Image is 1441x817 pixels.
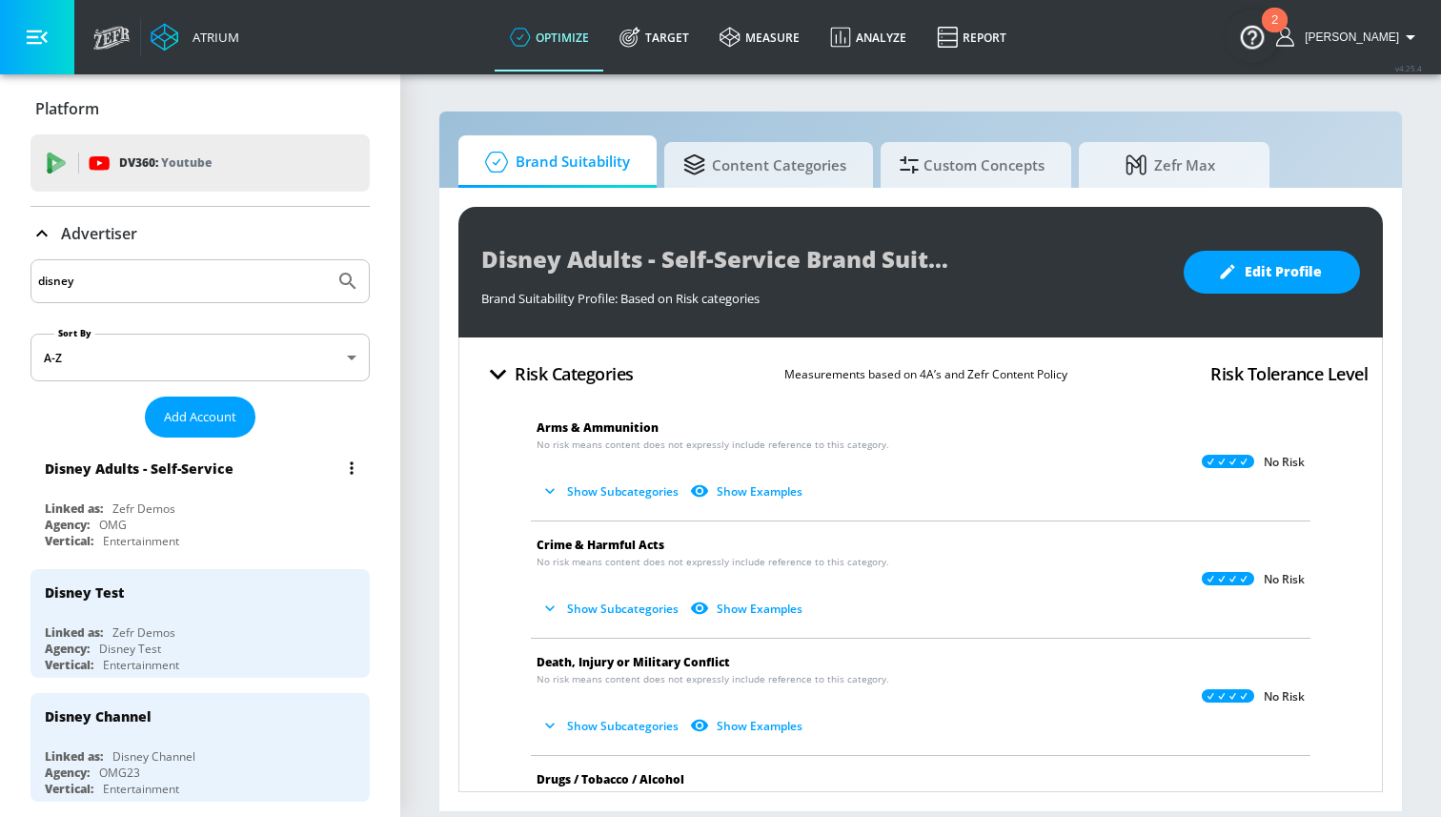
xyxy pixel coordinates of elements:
[477,139,630,185] span: Brand Suitability
[45,781,93,797] div: Vertical:
[99,765,140,781] div: OMG23
[45,624,103,641] div: Linked as:
[112,500,175,517] div: Zefr Demos
[61,223,137,244] p: Advertiser
[161,153,212,173] p: Youtube
[119,153,212,174] p: DV360:
[54,327,95,339] label: Sort By
[537,537,664,553] span: Crime & Harmful Acts
[145,397,255,438] button: Add Account
[1222,260,1322,284] span: Edit Profile
[103,657,179,673] div: Entertainment
[1264,689,1305,705] p: No Risk
[1297,31,1399,44] span: login as: victor.avalos@zefr.com
[99,641,161,657] div: Disney Test
[45,657,93,673] div: Vertical:
[1264,455,1305,470] p: No Risk
[922,3,1022,71] a: Report
[900,142,1045,188] span: Custom Concepts
[45,641,90,657] div: Agency:
[112,748,195,765] div: Disney Channel
[164,406,236,428] span: Add Account
[45,583,124,602] div: Disney Test
[1210,360,1368,387] h4: Risk Tolerance Level
[1276,26,1422,49] button: [PERSON_NAME]
[45,765,90,781] div: Agency:
[537,672,889,686] span: No risk means content does not expressly include reference to this category.
[45,748,103,765] div: Linked as:
[784,364,1067,384] p: Measurements based on 4A’s and Zefr Content Policy
[537,555,889,569] span: No risk means content does not expressly include reference to this category.
[45,517,90,533] div: Agency:
[1226,10,1279,63] button: Open Resource Center, 2 new notifications
[45,500,103,517] div: Linked as:
[1098,142,1243,188] span: Zefr Max
[30,693,370,802] div: Disney ChannelLinked as:Disney ChannelAgency:OMG23Vertical:Entertainment
[686,710,810,742] button: Show Examples
[327,260,369,302] button: Submit Search
[1264,572,1305,587] p: No Risk
[537,654,730,670] span: Death, Injury or Military Conflict
[30,445,370,554] div: Disney Adults - Self-ServiceLinked as:Zefr DemosAgency:OMGVertical:Entertainment
[686,593,810,624] button: Show Examples
[38,269,327,294] input: Search by name
[1271,20,1278,45] div: 2
[815,3,922,71] a: Analyze
[151,23,239,51] a: Atrium
[45,460,233,478] div: Disney Adults - Self-Service
[537,789,889,804] span: No risk means content does not expressly include reference to this category.
[30,207,370,260] div: Advertiser
[515,360,634,387] h4: Risk Categories
[686,476,810,507] button: Show Examples
[537,438,889,452] span: No risk means content does not expressly include reference to this category.
[35,98,99,119] p: Platform
[604,3,704,71] a: Target
[45,707,152,725] div: Disney Channel
[30,569,370,678] div: Disney TestLinked as:Zefr DemosAgency:Disney TestVertical:Entertainment
[481,280,1165,307] div: Brand Suitability Profile: Based on Risk categories
[537,476,686,507] button: Show Subcategories
[103,781,179,797] div: Entertainment
[99,517,127,533] div: OMG
[30,334,370,381] div: A-Z
[537,593,686,624] button: Show Subcategories
[1184,251,1360,294] button: Edit Profile
[537,419,659,436] span: Arms & Ammunition
[30,82,370,135] div: Platform
[185,29,239,46] div: Atrium
[112,624,175,641] div: Zefr Demos
[45,533,93,549] div: Vertical:
[30,134,370,192] div: DV360: Youtube
[103,533,179,549] div: Entertainment
[683,142,846,188] span: Content Categories
[704,3,815,71] a: measure
[537,710,686,742] button: Show Subcategories
[537,771,684,787] span: Drugs / Tobacco / Alcohol
[1395,63,1422,73] span: v 4.25.4
[495,3,604,71] a: optimize
[474,352,641,397] button: Risk Categories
